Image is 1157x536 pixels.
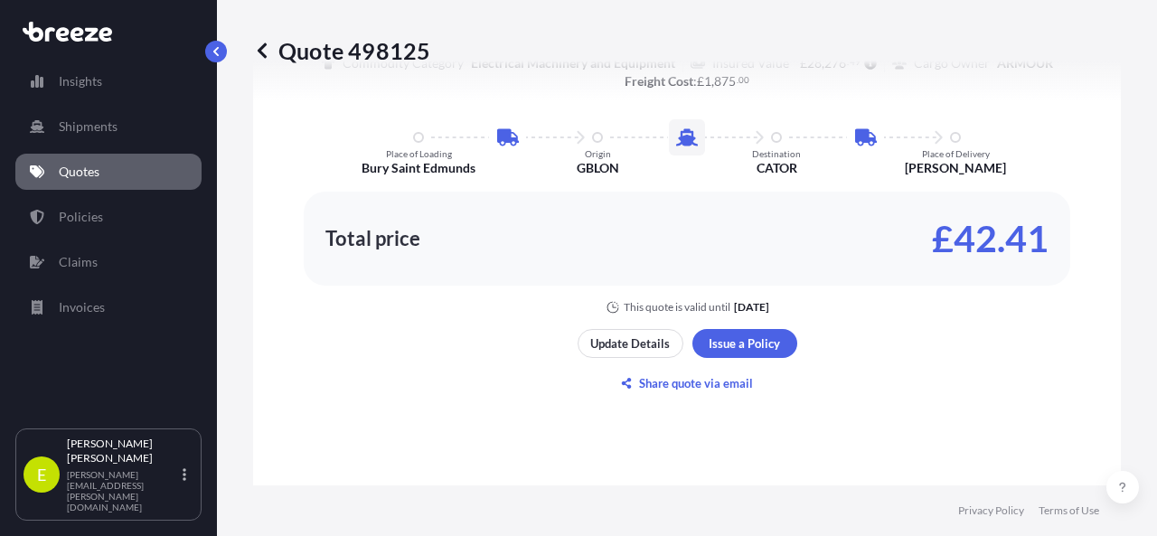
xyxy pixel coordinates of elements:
a: Terms of Use [1039,503,1099,518]
p: Invoices [59,298,105,316]
button: Update Details [578,329,683,358]
a: Shipments [15,108,202,145]
p: GBLON [577,159,619,177]
p: Quote 498125 [253,36,430,65]
p: [PERSON_NAME] [PERSON_NAME] [67,437,179,465]
p: This quote is valid until [624,300,730,315]
p: Place of Loading [386,148,452,159]
button: Issue a Policy [692,329,797,358]
button: Share quote via email [578,369,797,398]
a: Policies [15,199,202,235]
p: CATOR [757,159,797,177]
p: Insights [59,72,102,90]
p: Share quote via email [639,374,753,392]
p: Total price [325,230,420,248]
p: Place of Delivery [922,148,990,159]
p: Quotes [59,163,99,181]
p: Policies [59,208,103,226]
p: [DATE] [734,300,769,315]
a: Insights [15,63,202,99]
a: Claims [15,244,202,280]
a: Quotes [15,154,202,190]
p: Origin [585,148,611,159]
a: Invoices [15,289,202,325]
p: Shipments [59,118,118,136]
p: Claims [59,253,98,271]
p: Issue a Policy [709,334,780,353]
a: Privacy Policy [958,503,1024,518]
p: Destination [752,148,801,159]
p: [PERSON_NAME] [905,159,1006,177]
p: [PERSON_NAME][EMAIL_ADDRESS][PERSON_NAME][DOMAIN_NAME] [67,469,179,512]
p: Bury Saint Edmunds [362,159,475,177]
span: E [37,465,46,484]
p: Update Details [590,334,670,353]
p: £42.41 [932,224,1049,253]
